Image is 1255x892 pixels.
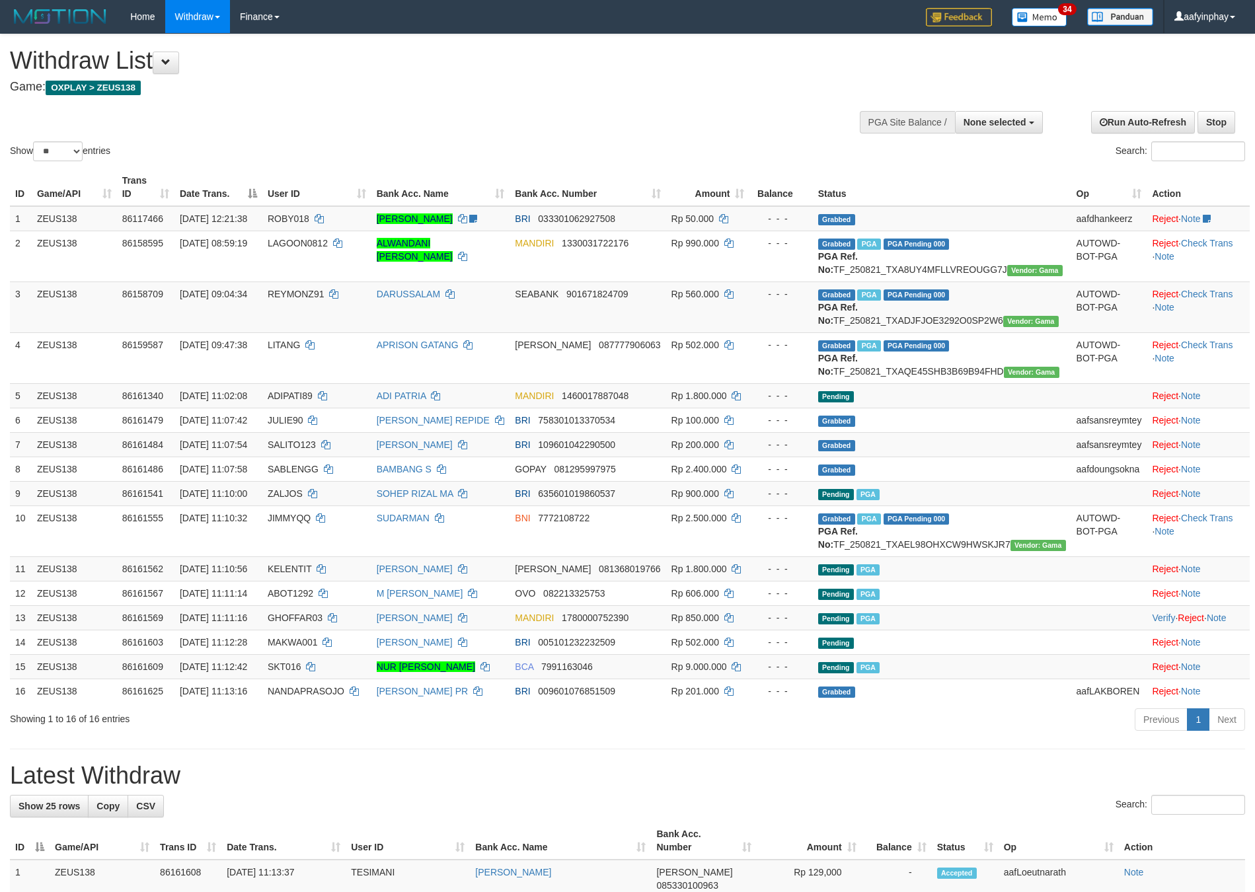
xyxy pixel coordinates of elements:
td: 8 [10,457,32,481]
span: Marked by aafsolysreylen [857,340,880,352]
a: M [PERSON_NAME] [377,588,463,599]
span: [DATE] 11:07:54 [180,439,247,450]
span: Pending [818,613,854,624]
span: [DATE] 11:12:28 [180,637,247,648]
th: Status [813,168,1071,206]
a: DARUSSALAM [377,289,440,299]
td: ZEUS138 [32,408,117,432]
th: Bank Acc. Name: activate to sort column ascending [470,822,651,860]
a: Note [1124,867,1144,877]
span: 86117466 [122,213,163,224]
div: - - - [755,511,807,525]
a: [PERSON_NAME] REPIDE [377,415,490,426]
span: [DATE] 11:07:58 [180,464,247,474]
td: · [1147,206,1250,231]
td: · [1147,630,1250,654]
span: Rp 560.000 [671,289,719,299]
a: Note [1181,464,1201,474]
td: aafdoungsokna [1071,457,1147,481]
span: Copy 005101232232509 to clipboard [538,637,615,648]
td: aafsansreymtey [1071,432,1147,457]
a: Note [1155,353,1174,363]
span: JIMMYQQ [268,513,311,523]
span: PGA Pending [884,239,950,250]
th: Bank Acc. Number: activate to sort column ascending [651,822,756,860]
td: ZEUS138 [32,281,117,332]
td: ZEUS138 [32,556,117,581]
td: AUTOWD-BOT-PGA [1071,505,1147,556]
a: Reject [1178,613,1204,623]
b: PGA Ref. No: [818,353,858,377]
td: ZEUS138 [32,231,117,281]
span: MANDIRI [515,238,554,248]
span: ABOT1292 [268,588,313,599]
span: Vendor URL: https://trx31.1velocity.biz [1004,367,1059,378]
span: OVO [515,588,535,599]
td: · [1147,432,1250,457]
span: Marked by aafanarl [857,239,880,250]
td: 9 [10,481,32,505]
a: Note [1155,302,1174,313]
label: Show entries [10,141,110,161]
h1: Withdraw List [10,48,823,74]
span: Vendor URL: https://trx31.1velocity.biz [1003,316,1059,327]
span: [DATE] 11:10:32 [180,513,247,523]
th: Amount: activate to sort column ascending [666,168,750,206]
td: 11 [10,556,32,581]
span: 86161340 [122,390,163,401]
span: KELENTIT [268,564,312,574]
div: - - - [755,338,807,352]
span: Vendor URL: https://trx31.1velocity.biz [1007,265,1063,276]
span: PGA Pending [884,340,950,352]
th: User ID: activate to sort column ascending [262,168,371,206]
span: Rp 200.000 [671,439,719,450]
a: Note [1181,488,1201,499]
th: Amount: activate to sort column ascending [757,822,862,860]
span: 86158595 [122,238,163,248]
a: ALWANDANI [PERSON_NAME] [377,238,453,262]
a: [PERSON_NAME] [377,613,453,623]
span: GOPAY [515,464,546,474]
span: [DATE] 11:07:42 [180,415,247,426]
td: aafdhankeerz [1071,206,1147,231]
a: Copy [88,795,128,817]
td: 14 [10,630,32,654]
span: Marked by aafsolysreylen [856,564,880,576]
th: Game/API: activate to sort column ascending [32,168,117,206]
span: Show 25 rows [19,801,80,811]
span: Grabbed [818,239,855,250]
a: SUDARMAN [377,513,430,523]
a: Note [1181,390,1201,401]
th: Status: activate to sort column ascending [932,822,999,860]
span: [DATE] 11:02:08 [180,390,247,401]
th: Trans ID: activate to sort column ascending [155,822,221,860]
span: Rp 50.000 [671,213,714,224]
a: Stop [1198,111,1235,133]
a: Check Trans [1181,513,1233,523]
a: Run Auto-Refresh [1091,111,1195,133]
td: ZEUS138 [32,481,117,505]
a: Note [1181,564,1201,574]
a: Note [1155,526,1174,537]
span: Copy 901671824709 to clipboard [566,289,628,299]
td: ZEUS138 [32,630,117,654]
td: · [1147,556,1250,581]
a: Check Trans [1181,340,1233,350]
td: AUTOWD-BOT-PGA [1071,231,1147,281]
span: ZALJOS [268,488,303,499]
span: Pending [818,564,854,576]
th: Date Trans.: activate to sort column ascending [221,822,346,860]
span: Copy 109601042290500 to clipboard [538,439,615,450]
th: Balance [749,168,812,206]
span: 86158709 [122,289,163,299]
span: SABLENGG [268,464,319,474]
a: Reject [1152,289,1178,299]
div: - - - [755,636,807,649]
span: Grabbed [818,465,855,476]
a: Reject [1152,340,1178,350]
span: 86161603 [122,637,163,648]
td: · [1147,408,1250,432]
a: Note [1181,213,1201,224]
span: Marked by aafpengsreynich [857,289,880,301]
a: Note [1181,588,1201,599]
